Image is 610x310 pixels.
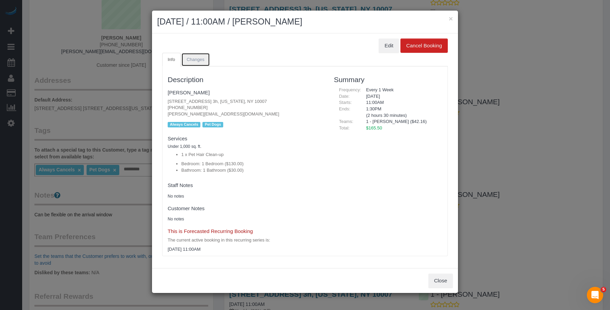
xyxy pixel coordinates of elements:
a: Changes [181,53,210,67]
span: Changes [187,57,204,62]
h4: Staff Notes [168,183,324,188]
h5: Under 1,000 sq. ft. [168,144,324,149]
button: Cancel Booking [400,38,448,53]
span: Always Cancels [168,122,200,127]
span: Starts: [339,100,352,105]
button: Edit [379,38,399,53]
pre: No notes [168,193,324,199]
button: × [449,15,453,22]
li: Bathroom: 1 Bathroom ($30.00) [181,167,324,174]
h3: Description [168,76,324,83]
h4: Services [168,136,324,142]
p: [STREET_ADDRESS] 3h, [US_STATE], NY 10007 [PHONE_NUMBER] [PERSON_NAME][EMAIL_ADDRESS][DOMAIN_NAME] [168,98,324,118]
div: Every 1 Week [361,87,442,93]
span: Date: [339,94,350,99]
span: Teams: [339,119,353,124]
div: 1:30PM (2 hours 30 minutes) [361,106,442,119]
span: Info [168,57,175,62]
h4: This is Forecasted Recurring Booking [168,229,324,234]
h4: Customer Notes [168,206,324,212]
span: Ends: [339,106,350,111]
span: [DATE] 11:00AM [168,247,201,252]
h2: [DATE] / 11:00AM / [PERSON_NAME] [157,16,453,28]
span: Frequency: [339,87,361,92]
div: 11:00AM [361,99,442,106]
li: 1 x Pet Hair Clean-up [181,152,324,158]
div: [DATE] [361,93,442,100]
button: Close [428,274,453,288]
h3: Summary [334,76,442,83]
a: [PERSON_NAME] [168,90,210,95]
span: $165.50 [366,125,382,130]
span: 5 [601,287,606,292]
li: 1 - [PERSON_NAME] ($42.16) [366,119,437,125]
a: Info [162,53,181,67]
span: Pet Dogs [202,122,223,127]
p: The current active booking in this recurring series is: [168,237,324,244]
span: Total: [339,125,350,130]
li: Bedroom: 1 Bedroom ($130.00) [181,161,324,167]
pre: No notes [168,216,324,222]
iframe: Intercom live chat [587,287,603,303]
